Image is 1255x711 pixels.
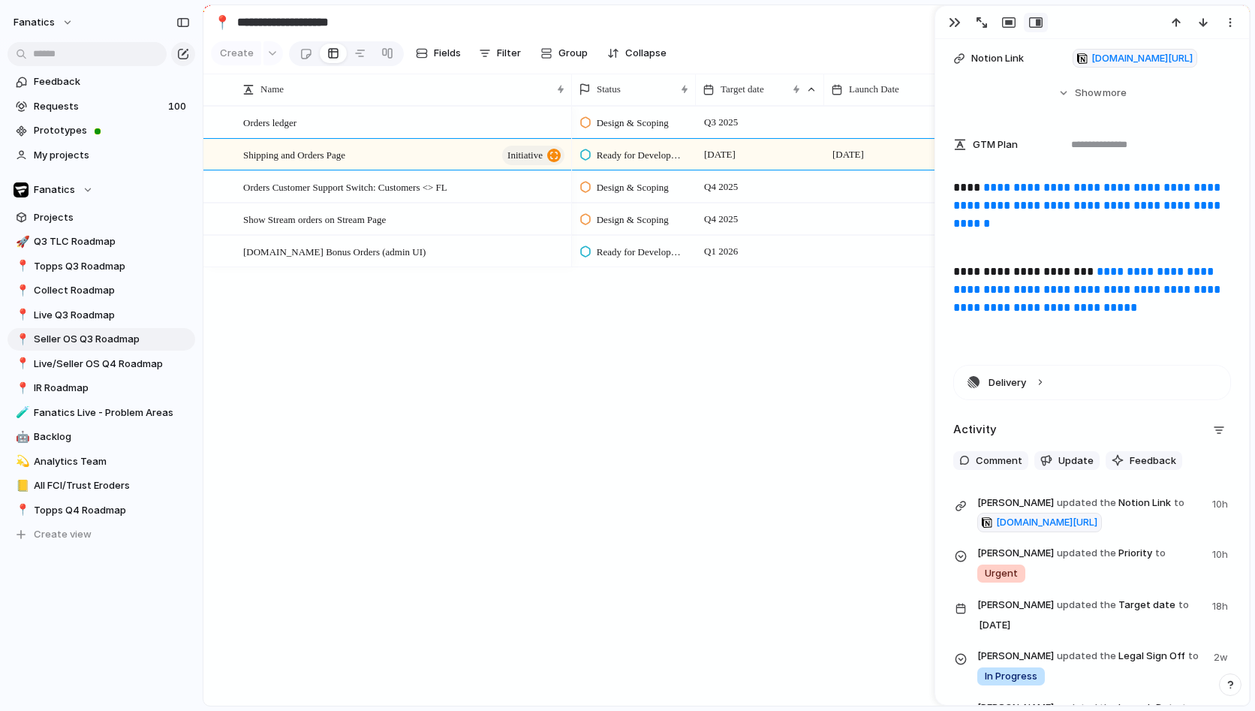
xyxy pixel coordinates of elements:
[16,282,26,300] div: 📍
[597,82,621,97] span: Status
[1106,451,1182,471] button: Feedback
[8,475,195,497] a: 📒All FCI/Trust Eroders
[34,503,190,518] span: Topps Q4 Roadmap
[14,503,29,518] button: 📍
[214,12,230,32] div: 📍
[977,494,1203,532] span: Notion Link
[849,82,899,97] span: Launch Date
[14,234,29,249] button: 🚀
[700,210,742,228] span: Q4 2025
[977,598,1054,613] span: [PERSON_NAME]
[1075,86,1102,101] span: Show
[8,402,195,424] a: 🧪Fanatics Live - Problem Areas
[977,513,1102,532] a: [DOMAIN_NAME][URL]
[977,496,1054,511] span: [PERSON_NAME]
[953,80,1231,107] button: Showmore
[34,123,190,138] span: Prototypes
[168,99,189,114] span: 100
[8,179,195,201] button: Fanatics
[533,41,595,65] button: Group
[8,304,195,327] a: 📍Live Q3 Roadmap
[16,233,26,251] div: 🚀
[34,357,190,372] span: Live/Seller OS Q4 Roadmap
[14,15,55,30] span: fanatics
[14,283,29,298] button: 📍
[975,616,1015,634] span: [DATE]
[1057,598,1116,613] span: updated the
[954,366,1230,399] button: Delivery
[16,404,26,421] div: 🧪
[1212,494,1231,512] span: 10h
[34,332,190,347] span: Seller OS Q3 Roadmap
[700,178,742,196] span: Q4 2025
[16,355,26,372] div: 📍
[1155,546,1166,561] span: to
[953,451,1028,471] button: Comment
[8,95,195,118] a: Requests100
[434,46,461,61] span: Fields
[8,450,195,473] a: 💫Analytics Team
[16,502,26,519] div: 📍
[597,148,683,163] span: Ready for Development
[14,429,29,444] button: 🤖
[260,82,284,97] span: Name
[977,544,1203,584] span: Priority
[34,283,190,298] span: Collect Roadmap
[16,380,26,397] div: 📍
[8,353,195,375] div: 📍Live/Seller OS Q4 Roadmap
[721,82,764,97] span: Target date
[8,279,195,302] a: 📍Collect Roadmap
[34,259,190,274] span: Topps Q3 Roadmap
[16,331,26,348] div: 📍
[1178,598,1189,613] span: to
[34,148,190,163] span: My projects
[410,41,467,65] button: Fields
[34,527,92,542] span: Create view
[8,523,195,546] button: Create view
[977,647,1205,687] span: Legal Sign Off
[243,146,345,163] span: Shipping and Orders Page
[8,71,195,93] a: Feedback
[8,206,195,229] a: Projects
[1130,453,1176,468] span: Feedback
[601,41,673,65] button: Collapse
[973,137,1018,152] span: GTM Plan
[210,11,234,35] button: 📍
[1212,544,1231,562] span: 10h
[985,566,1018,581] span: Urgent
[8,255,195,278] a: 📍Topps Q3 Roadmap
[34,478,190,493] span: All FCI/Trust Eroders
[16,306,26,324] div: 📍
[8,328,195,351] a: 📍Seller OS Q3 Roadmap
[8,144,195,167] a: My projects
[1058,453,1094,468] span: Update
[8,499,195,522] div: 📍Topps Q4 Roadmap
[473,41,527,65] button: Filter
[8,230,195,253] a: 🚀Q3 TLC Roadmap
[14,454,29,469] button: 💫
[243,113,296,131] span: Orders ledger
[1214,647,1231,665] span: 2w
[971,51,1024,66] span: Notion Link
[1091,51,1193,66] span: [DOMAIN_NAME][URL]
[14,259,29,274] button: 📍
[996,515,1097,530] span: [DOMAIN_NAME][URL]
[1034,451,1100,471] button: Update
[1174,496,1184,511] span: to
[8,119,195,142] a: Prototypes
[985,669,1037,684] span: In Progress
[953,421,997,438] h2: Activity
[14,405,29,420] button: 🧪
[34,234,190,249] span: Q3 TLC Roadmap
[14,308,29,323] button: 📍
[700,113,742,131] span: Q3 2025
[14,478,29,493] button: 📒
[8,426,195,448] a: 🤖Backlog
[243,178,447,195] span: Orders Customer Support Switch: Customers <> FL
